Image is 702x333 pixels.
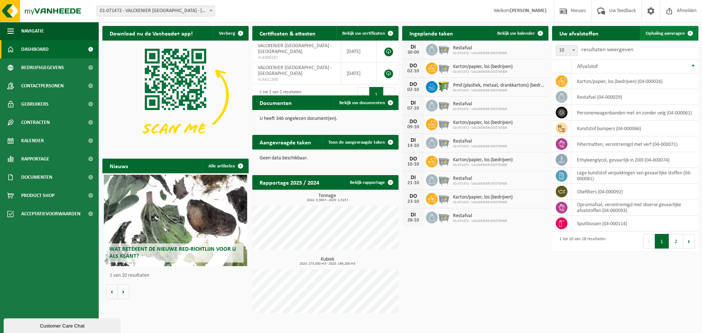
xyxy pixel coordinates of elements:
div: 02-10 [406,69,420,74]
span: Product Shop [21,186,54,205]
a: Bekijk uw certificaten [336,26,398,41]
div: 21-10 [406,181,420,186]
div: 09-10 [406,125,420,130]
h2: Download nu de Vanheede+ app! [102,26,200,40]
a: Toon de aangevraagde taken [322,135,398,150]
span: Dashboard [21,40,49,58]
span: Documenten [21,168,52,186]
span: VALCKENIER [GEOGRAPHIC_DATA] - [GEOGRAPHIC_DATA] [258,65,332,76]
img: WB-2500-GAL-GY-01 [438,192,450,204]
div: 07-10 [406,106,420,111]
span: 01-071472 - VALCKENIER OOSTENDE [453,200,513,205]
span: 01-071472 - VALCKENIER OOSTENDE [453,219,507,223]
div: DI [406,100,420,106]
img: WB-2500-GAL-GY-01 [438,211,450,223]
div: 28-10 [406,218,420,223]
span: 01-071472 - VALCKENIER OOSTENDE [453,163,513,167]
a: Ophaling aanvragen [640,26,698,41]
span: Karton/papier, los (bedrijven) [453,157,513,163]
img: WB-2500-GAL-GY-01 [438,173,450,186]
td: karton/papier, los (bedrijven) (04-000026) [571,73,698,89]
span: 10 [556,45,577,56]
button: Volgende [118,284,129,299]
p: U heeft 346 ongelezen document(en). [260,116,391,121]
div: 16-10 [406,162,420,167]
span: Rapportage [21,150,49,168]
span: Bekijk uw certificaten [342,31,385,36]
span: Toon de aangevraagde taken [328,140,385,145]
span: Ophaling aanvragen [646,31,685,36]
h2: Certificaten & attesten [252,26,323,40]
td: lege kunststof verpakkingen van gevaarlijke stoffen (04-000081) [571,168,698,184]
td: kunststof bumpers (04-000066) [571,121,698,136]
span: 01-071472 - VALCKENIER OOSTENDE [453,126,513,130]
span: Karton/papier, los (bedrijven) [453,194,513,200]
h2: Nieuws [102,159,135,173]
td: personenwagenbanden met en zonder velg (04-000061) [571,105,698,121]
a: Bekijk uw documenten [333,95,398,110]
h3: Tonnage [256,193,399,202]
img: Download de VHEPlus App [102,41,249,150]
a: Alle artikelen [203,159,248,173]
span: Karton/papier, los (bedrijven) [453,64,513,70]
button: 1 [369,87,384,102]
div: DI [406,137,420,143]
h2: Documenten [252,95,299,110]
div: DI [406,175,420,181]
span: 01-071472 - VALCKENIER OOSTENDE [453,70,513,74]
span: Afvalstof [577,64,598,69]
button: Previous [643,234,655,249]
img: WB-2500-GAL-GY-01 [438,99,450,111]
h2: Aangevraagde taken [252,135,318,149]
button: Next [683,234,695,249]
span: 2024: 3,300 t - 2025: 1,515 t [256,198,399,202]
span: VLA900187 [258,55,335,61]
span: Pmd (plastiek, metaal, drankkartons) (bedrijven) [453,83,545,88]
span: Bedrijfsgegevens [21,58,64,77]
div: DO [406,119,420,125]
td: oliefilters (04-000092) [571,184,698,200]
div: 14-10 [406,143,420,148]
span: 2024: 273,000 m3 - 2025: 199,200 m3 [256,262,399,266]
div: 02-10 [406,87,420,92]
span: 01-071472 - VALCKENIER OOSTENDE - OOSTENDE [97,5,215,16]
img: WB-2500-GAL-GY-01 [438,117,450,130]
img: WB-2500-GAL-GY-01 [438,155,450,167]
button: Next [384,87,395,102]
span: 01-071472 - VALCKENIER OOSTENDE [453,144,507,149]
div: 23-10 [406,199,420,204]
span: 01-071472 - VALCKENIER OOSTENDE [453,88,545,93]
h3: Kubiek [256,257,399,266]
td: filtermatten, verontreinigd met verf (04-000071) [571,136,698,152]
span: Contactpersonen [21,77,64,95]
span: Karton/papier, los (bedrijven) [453,120,513,126]
td: [DATE] [341,63,377,84]
span: Verberg [219,31,235,36]
button: Verberg [213,26,248,41]
a: Bekijk uw kalender [491,26,548,41]
div: DO [406,63,420,69]
p: Geen data beschikbaar. [260,156,391,161]
div: DO [406,193,420,199]
span: 01-071472 - VALCKENIER OOSTENDE [453,51,507,56]
button: 1 [655,234,669,249]
iframe: chat widget [4,317,122,333]
span: Kalender [21,132,44,150]
span: Acceptatievoorwaarden [21,205,80,223]
span: Bekijk uw documenten [339,101,385,105]
td: opruimafval, verontreinigd met diverse gevaarlijke afvalstoffen (04-000093) [571,200,698,216]
img: WB-2500-GAL-GY-01 [438,136,450,148]
button: Vorige [106,284,118,299]
span: Restafval [453,139,507,144]
span: Restafval [453,213,507,219]
a: Wat betekent de nieuwe RED-richtlijn voor u als klant? [104,175,247,266]
span: 01-071472 - VALCKENIER OOSTENDE [453,107,507,111]
a: Bekijk rapportage [344,175,398,190]
img: WB-0660-HPE-GN-50 [438,80,450,92]
p: 1 van 10 resultaten [110,273,245,278]
span: Bekijk uw kalender [497,31,535,36]
span: Restafval [453,45,507,51]
span: 01-071472 - VALCKENIER OOSTENDE - OOSTENDE [97,6,215,16]
div: DO [406,82,420,87]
